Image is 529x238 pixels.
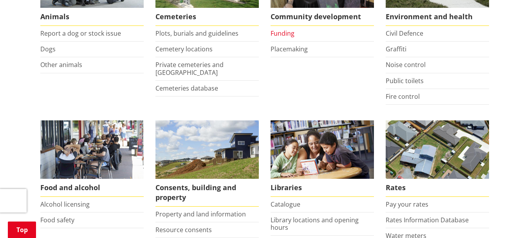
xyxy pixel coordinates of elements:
span: Animals [40,8,144,26]
a: Resource consents [155,225,212,234]
a: Noise control [386,60,426,69]
a: Cemeteries database [155,84,218,93]
a: Cemetery locations [155,45,213,53]
span: Cemeteries [155,8,259,26]
a: Graffiti [386,45,406,53]
a: Placemaking [271,45,308,53]
a: Rates Information Database [386,216,469,224]
a: Dogs [40,45,56,53]
img: Food and Alcohol in the Waikato [40,120,144,179]
img: Land and property thumbnail [155,120,259,179]
a: Property and land information [155,210,246,218]
a: Plots, burials and guidelines [155,29,238,38]
span: Libraries [271,179,374,197]
a: Private cemeteries and [GEOGRAPHIC_DATA] [155,60,224,76]
a: New Pokeno housing development Consents, building and property [155,120,259,207]
a: Library locations and opening hours [271,216,359,232]
a: Civil Defence [386,29,423,38]
a: Report a dog or stock issue [40,29,121,38]
iframe: Messenger Launcher [493,205,521,233]
span: Environment and health [386,8,489,26]
a: Public toilets [386,76,424,85]
a: Alcohol licensing [40,200,90,209]
a: Catalogue [271,200,300,209]
a: Pay your rates [386,200,428,209]
a: Fire control [386,92,420,101]
img: Rates-thumbnail [386,120,489,179]
a: Library membership is free to everyone who lives in the Waikato district. Libraries [271,120,374,197]
a: Funding [271,29,294,38]
span: Consents, building and property [155,179,259,207]
span: Food and alcohol [40,179,144,197]
a: Food and Alcohol in the Waikato Food and alcohol [40,120,144,197]
a: Top [8,222,36,238]
a: Pay your rates online Rates [386,120,489,197]
a: Other animals [40,60,82,69]
a: Food safety [40,216,74,224]
span: Rates [386,179,489,197]
img: Waikato District Council libraries [271,120,374,179]
span: Community development [271,8,374,26]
